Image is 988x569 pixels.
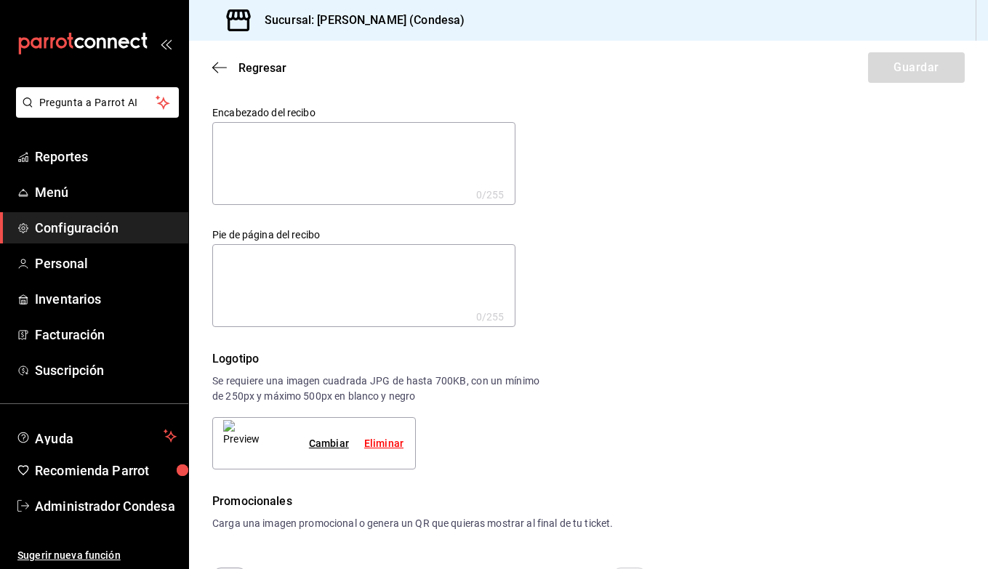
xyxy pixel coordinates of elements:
div: 0 /255 [476,187,505,202]
span: Reportes [35,147,177,166]
label: Encabezado del recibo [212,108,515,118]
div: Logotipo [212,350,539,368]
label: Pie de página del recibo [212,230,515,240]
div: Eliminar [364,436,403,451]
div: Carga una imagen promocional o genera un QR que quieras mostrar al final de tu ticket. [212,516,965,531]
span: Configuración [35,218,177,238]
span: Inventarios [35,289,177,309]
div: Promocionales [212,493,965,510]
button: Regresar [212,61,286,75]
h3: Sucursal: [PERSON_NAME] (Condesa) [253,12,465,29]
span: Facturación [35,325,177,344]
span: Personal [35,254,177,273]
button: open_drawer_menu [160,38,172,49]
span: Regresar [238,61,286,75]
div: 0 /255 [476,310,505,324]
div: Cambiar [309,436,349,451]
span: Menú [35,182,177,202]
span: Recomienda Parrot [35,461,177,480]
span: Sugerir nueva función [17,548,177,563]
span: Suscripción [35,360,177,380]
span: Administrador Condesa [35,496,177,516]
span: Ayuda [35,427,158,445]
span: Pregunta a Parrot AI [39,95,156,110]
div: Se requiere una imagen cuadrada JPG de hasta 700KB, con un mínimo de 250px y máximo 500px en blan... [212,374,539,404]
img: Preview [223,420,260,467]
a: Pregunta a Parrot AI [10,105,179,121]
button: Pregunta a Parrot AI [16,87,179,118]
